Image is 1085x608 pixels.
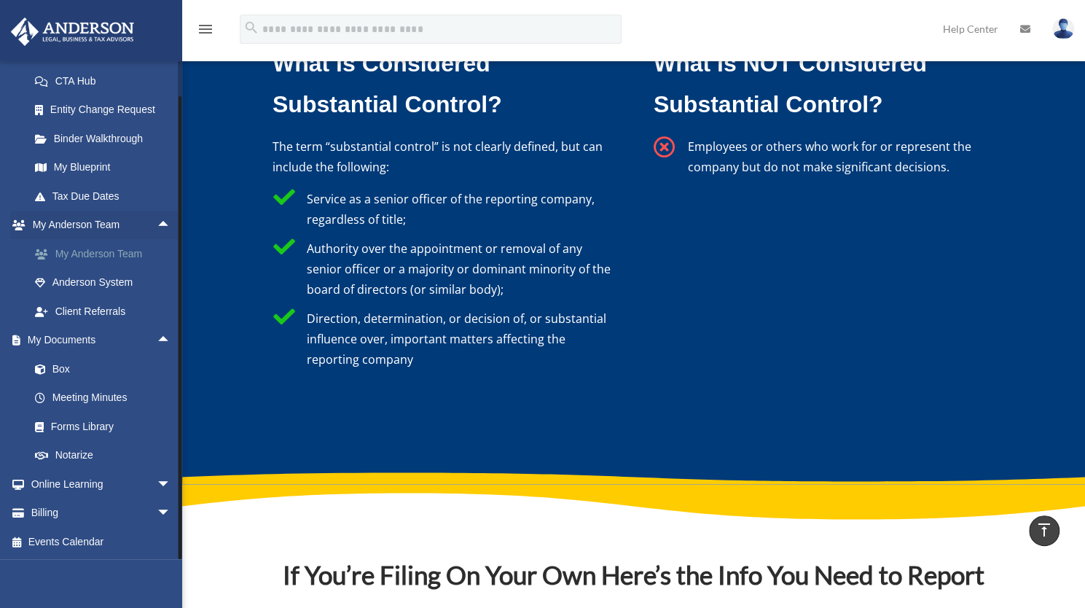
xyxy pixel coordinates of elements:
p: Service as a senior officer of the reporting company, regardless of title; [307,189,614,230]
a: Tax Due Dates [20,182,193,211]
img: Anderson Advisors Platinum Portal [7,17,138,46]
p: The term “substantial control” is not clearly defined, but can include the following: [273,136,614,177]
a: Billingarrow_drop_down [10,499,193,528]
p: What is NOT Considered Substantial Control? [654,43,995,125]
a: Box [20,354,193,383]
a: CTA Hub [20,66,186,96]
i: search [243,20,259,36]
a: menu [197,26,214,38]
img: User Pic [1052,18,1074,39]
span: arrow_drop_down [157,499,186,529]
p: Authority over the appointment or removal of any senior officer or a majority or dominant minorit... [307,238,614,300]
a: Entity Change Request [20,96,193,125]
a: Events Calendar [10,527,193,556]
a: vertical_align_top [1029,515,1059,546]
a: My Anderson Team [20,239,193,268]
a: Meeting Minutes [20,383,193,413]
a: Forms Library [20,412,193,441]
a: My Documentsarrow_drop_up [10,326,193,355]
h2: If You’re Filing On Your Own Here’s the Info You Need to Report [240,560,1027,596]
span: arrow_drop_up [157,326,186,356]
p: Direction, determination, or decision of, or substantial influence over, important matters affect... [307,308,614,370]
a: Anderson System [20,268,193,297]
i: vertical_align_top [1035,521,1053,539]
span:  [654,136,675,158]
p: Employees or others who work for or represent the company but do not make significant decisions. [688,136,995,177]
p: What is Considered Substantial Control? [273,43,614,125]
a: My Anderson Teamarrow_drop_up [10,211,193,240]
a: Binder Walkthrough [20,124,193,153]
span: arrow_drop_down [157,469,186,499]
span: arrow_drop_up [157,211,186,241]
a: My Blueprint [20,153,193,182]
a: Client Referrals [20,297,193,326]
a: Online Learningarrow_drop_down [10,469,193,499]
a: Notarize [20,441,193,470]
i: menu [197,20,214,38]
